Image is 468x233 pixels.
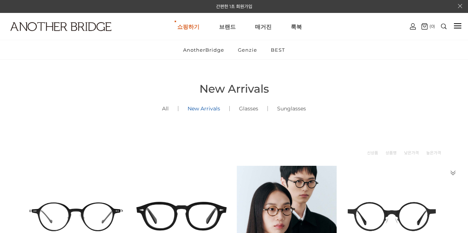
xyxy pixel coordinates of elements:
[177,40,230,59] a: AnotherBridge
[10,22,111,31] img: logo
[291,13,302,40] a: 룩북
[268,96,315,121] a: Sunglasses
[232,40,263,59] a: Genzie
[404,149,419,157] a: 낮은가격
[153,96,178,121] a: All
[410,23,416,30] img: cart
[421,23,428,30] img: cart
[385,149,397,157] a: 상품명
[219,13,236,40] a: 브랜드
[426,149,441,157] a: 높은가격
[178,96,229,121] a: New Arrivals
[177,13,199,40] a: 쇼핑하기
[216,4,252,9] a: 간편한 1초 회원가입
[428,24,435,29] span: (0)
[441,24,447,29] img: search
[199,82,269,96] span: New Arrivals
[230,96,267,121] a: Glasses
[255,13,272,40] a: 매거진
[4,22,74,49] a: logo
[265,40,291,59] a: BEST
[367,149,378,157] a: 신상품
[421,23,435,30] a: (0)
